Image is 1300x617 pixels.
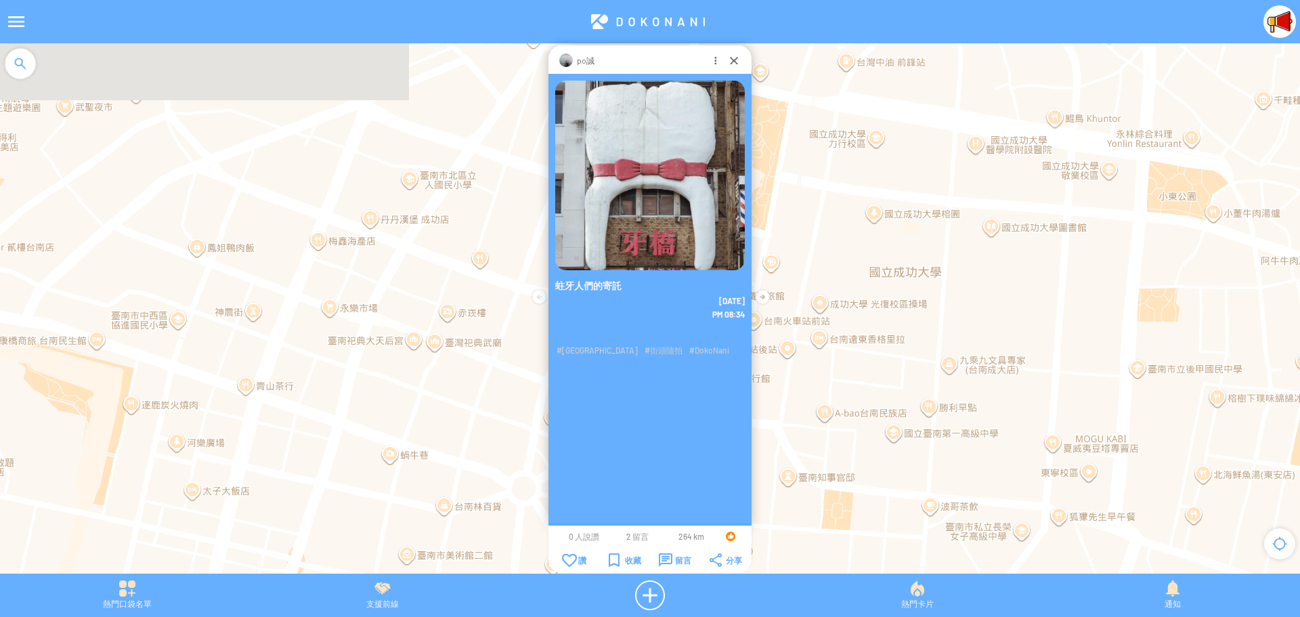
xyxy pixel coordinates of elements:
[555,81,745,270] img: Visruth.jpg not found
[555,279,745,293] p: 蛀牙人們的寄託
[609,553,641,567] div: 收藏
[559,54,573,67] img: Visruth.jpg not found
[790,580,1045,610] div: 熱門卡片
[659,553,691,567] div: 留言
[1263,5,1296,38] img: Visruth.jpg not found
[678,532,704,541] span: 264 km
[562,553,586,567] div: 讚
[557,345,638,355] span: #[GEOGRAPHIC_DATA]
[626,532,649,541] span: 2 留言
[3,570,48,587] a: 在 Google 地圖上開啟這個區域 (開啟新視窗)
[645,345,682,355] span: #街頭隨拍
[712,310,745,319] span: PM 08:34
[719,296,745,305] span: [DATE]
[1045,580,1300,610] div: 通知
[689,345,729,355] span: #DokoNani
[569,532,599,541] span: 0 人說讚
[577,54,594,67] p: po誠
[710,553,742,567] div: 分享
[255,580,509,610] div: 支援前線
